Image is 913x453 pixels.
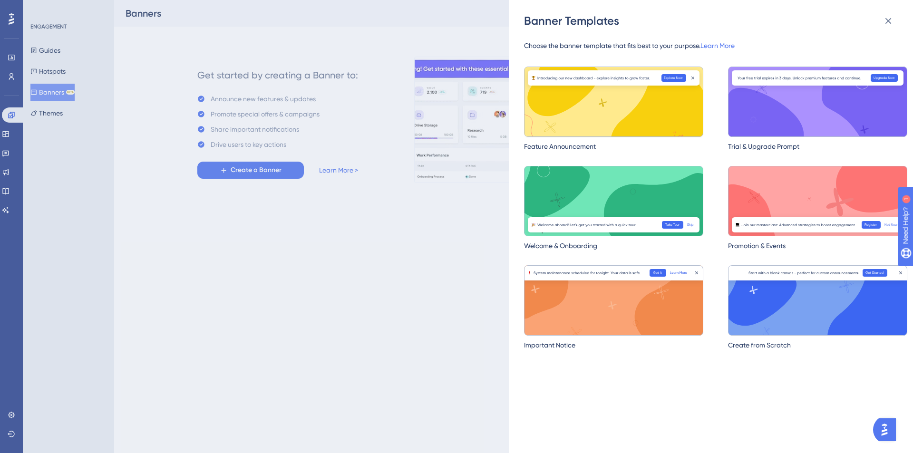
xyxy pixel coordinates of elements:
img: Feature Announcement [524,67,703,137]
img: Important Notice [524,265,703,336]
div: Welcome & Onboarding [524,240,703,251]
iframe: UserGuiding AI Assistant Launcher [873,415,902,444]
div: Trial & Upgrade Prompt [728,141,907,152]
div: Banner Templates [524,13,900,29]
div: Promotion & Events [728,240,907,251]
div: Important Notice [524,339,703,351]
img: Create from Scratch [728,265,907,336]
div: Create from Scratch [728,339,907,351]
img: Trial & Upgrade Prompt [728,67,907,137]
a: Learn More [700,42,735,49]
div: Feature Announcement [524,141,703,152]
img: Promotion & Events [728,166,907,236]
span: Need Help? [22,2,59,14]
span: Choose the banner template that fits best to your purpose. [524,40,907,51]
img: Welcome & Onboarding [524,166,703,236]
div: 1 [66,5,69,12]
